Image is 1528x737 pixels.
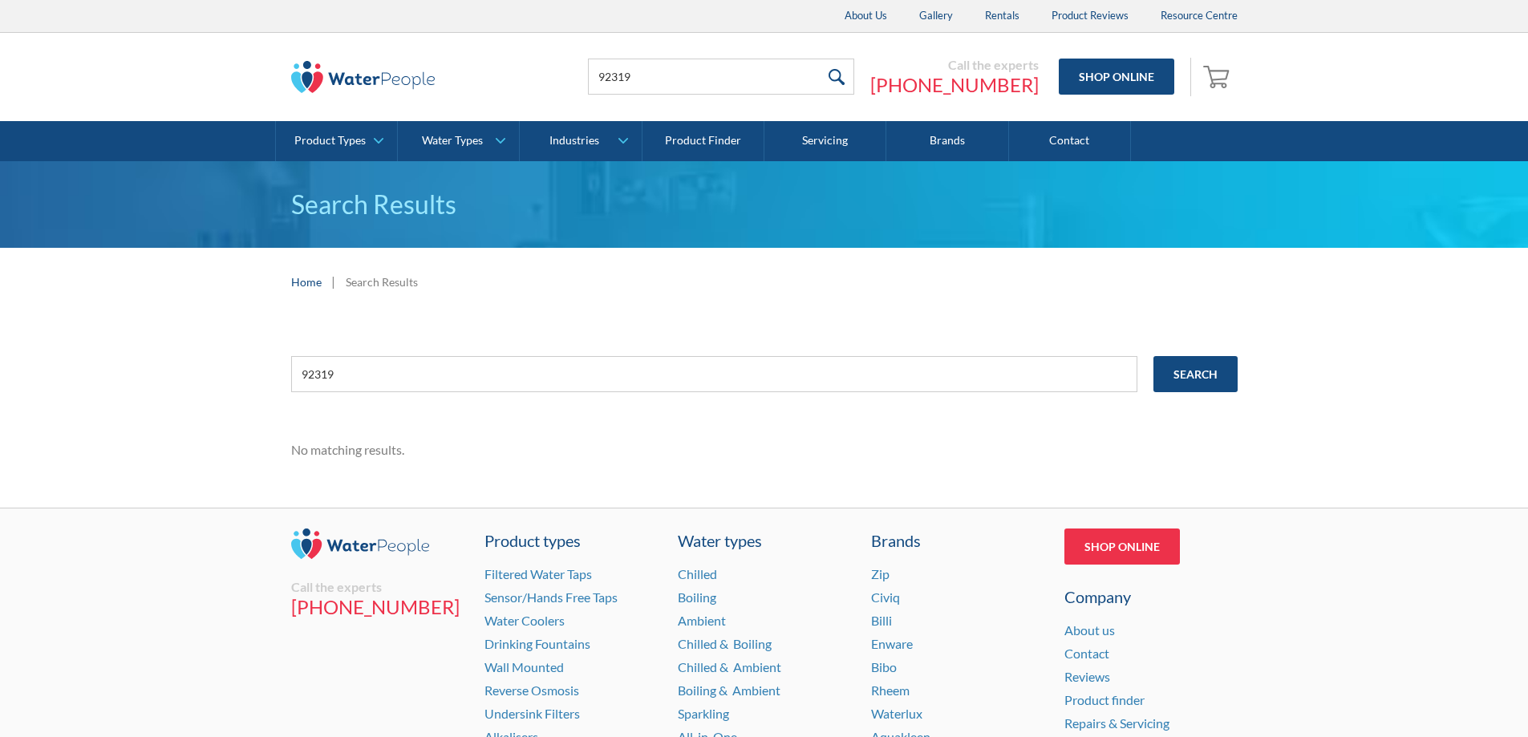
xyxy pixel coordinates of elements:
a: Contact [1009,121,1131,161]
a: Repairs & Servicing [1064,715,1169,731]
img: shopping cart [1203,63,1234,89]
a: Waterlux [871,706,922,721]
div: | [330,272,338,291]
div: Search Results [346,273,418,290]
a: Boiling [678,589,716,605]
a: Civiq [871,589,900,605]
a: Chilled & Boiling [678,636,772,651]
div: Call the experts [291,579,464,595]
a: Enware [871,636,913,651]
a: Wall Mounted [484,659,564,674]
a: Undersink Filters [484,706,580,721]
a: Rheem [871,682,910,698]
a: Product types [484,528,658,553]
a: Product Finder [642,121,764,161]
h1: Search Results [291,185,1238,224]
a: Sparkling [678,706,729,721]
a: Water Types [398,121,519,161]
a: Brands [886,121,1008,161]
a: Chilled [678,566,717,581]
div: Industries [549,134,599,148]
a: Sensor/Hands Free Taps [484,589,618,605]
div: Water Types [422,134,483,148]
a: Servicing [764,121,886,161]
a: Bibo [871,659,897,674]
a: [PHONE_NUMBER] [291,595,464,619]
a: Billi [871,613,892,628]
a: Chilled & Ambient [678,659,781,674]
a: Industries [520,121,641,161]
div: Call the experts [870,57,1039,73]
a: Shop Online [1064,528,1180,565]
a: Reviews [1064,669,1110,684]
a: Product finder [1064,692,1145,707]
a: Drinking Fountains [484,636,590,651]
input: e.g. chilled water cooler [291,356,1137,392]
a: Shop Online [1059,59,1174,95]
input: Search [1153,356,1238,392]
input: Search products [588,59,854,95]
a: [PHONE_NUMBER] [870,73,1039,97]
a: About us [1064,622,1115,638]
a: Ambient [678,613,726,628]
div: Product Types [294,134,366,148]
div: Brands [871,528,1044,553]
img: The Water People [291,61,436,93]
a: Contact [1064,646,1109,661]
a: Water types [678,528,851,553]
div: Company [1064,585,1238,609]
a: Product Types [276,121,397,161]
div: No matching results. [291,440,1238,460]
a: Filtered Water Taps [484,566,592,581]
a: Reverse Osmosis [484,682,579,698]
a: Home [291,273,322,290]
a: Zip [871,566,890,581]
a: Open cart [1199,58,1238,96]
a: Boiling & Ambient [678,682,780,698]
a: Water Coolers [484,613,565,628]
